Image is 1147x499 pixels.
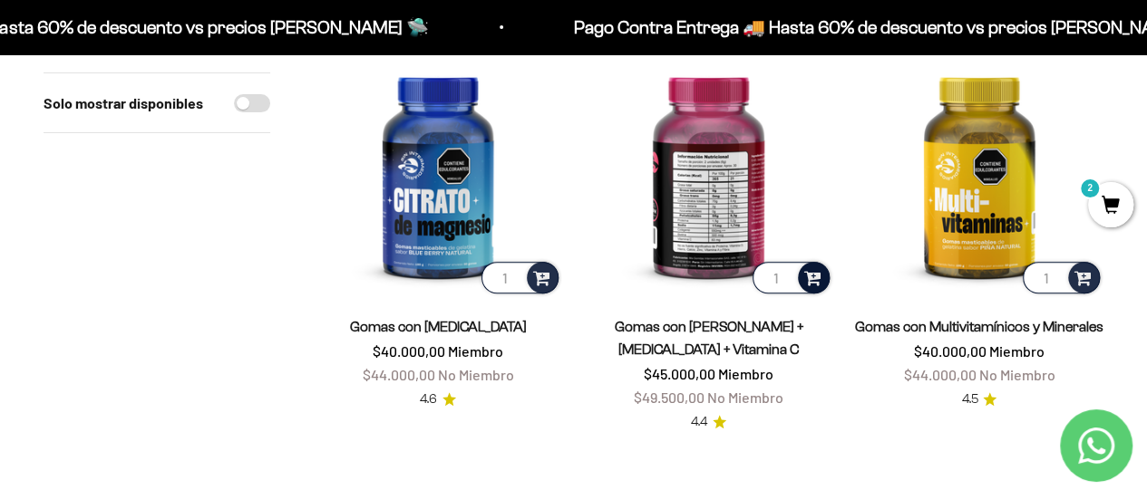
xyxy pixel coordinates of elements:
[707,389,783,406] span: No Miembro
[691,412,726,432] a: 4.44.4 de 5.0 estrellas
[350,319,527,334] a: Gomas con [MEDICAL_DATA]
[718,365,773,382] span: Miembro
[44,91,203,115] label: Solo mostrar disponibles
[363,366,435,383] span: $44.000,00
[634,389,705,406] span: $49.500,00
[1079,178,1101,199] mark: 2
[978,366,1055,383] span: No Miembro
[438,366,514,383] span: No Miembro
[420,389,456,409] a: 4.64.6 de 5.0 estrellas
[614,319,802,357] a: Gomas con [PERSON_NAME] + [MEDICAL_DATA] + Vitamina C
[584,49,832,297] img: Gomas con Colageno + Biotina + Vitamina C
[420,389,437,409] span: 4.6
[373,342,445,360] span: $40.000,00
[914,342,987,360] span: $40.000,00
[691,412,707,432] span: 4.4
[961,389,996,409] a: 4.54.5 de 5.0 estrellas
[1088,197,1133,216] a: 2
[855,319,1103,334] a: Gomas con Multivitamínicos y Minerales
[903,366,976,383] span: $44.000,00
[961,389,977,409] span: 4.5
[989,342,1045,360] span: Miembro
[644,365,715,382] span: $45.000,00
[448,342,503,360] span: Miembro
